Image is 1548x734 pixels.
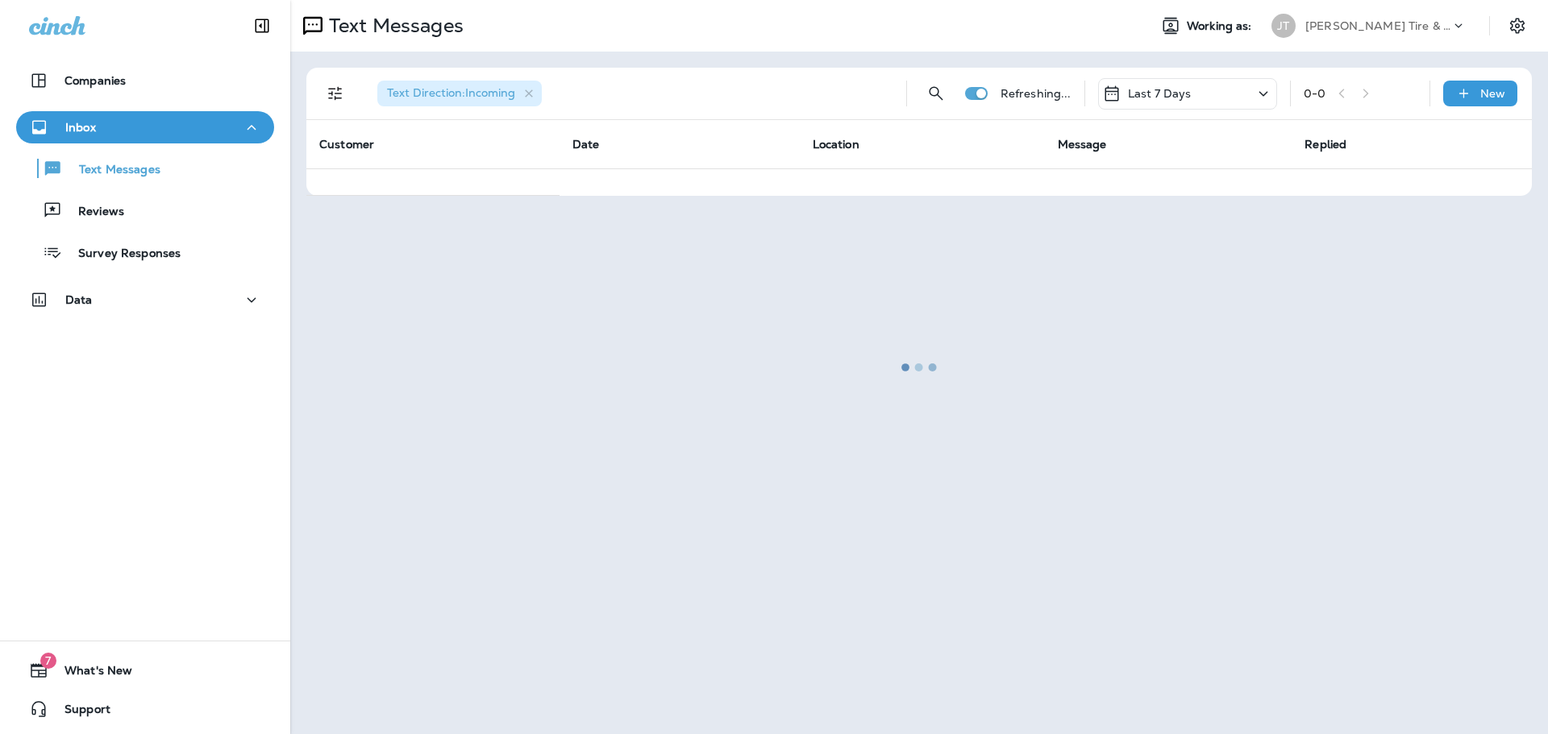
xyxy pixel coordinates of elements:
[48,664,132,683] span: What's New
[16,693,274,725] button: Support
[63,163,160,178] p: Text Messages
[1480,87,1505,100] p: New
[65,293,93,306] p: Data
[16,111,274,143] button: Inbox
[16,64,274,97] button: Companies
[16,193,274,227] button: Reviews
[48,703,110,722] span: Support
[16,151,274,185] button: Text Messages
[16,235,274,269] button: Survey Responses
[64,74,126,87] p: Companies
[40,653,56,669] span: 7
[16,284,274,316] button: Data
[239,10,285,42] button: Collapse Sidebar
[62,205,124,220] p: Reviews
[16,654,274,686] button: 7What's New
[65,121,96,134] p: Inbox
[62,247,181,262] p: Survey Responses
